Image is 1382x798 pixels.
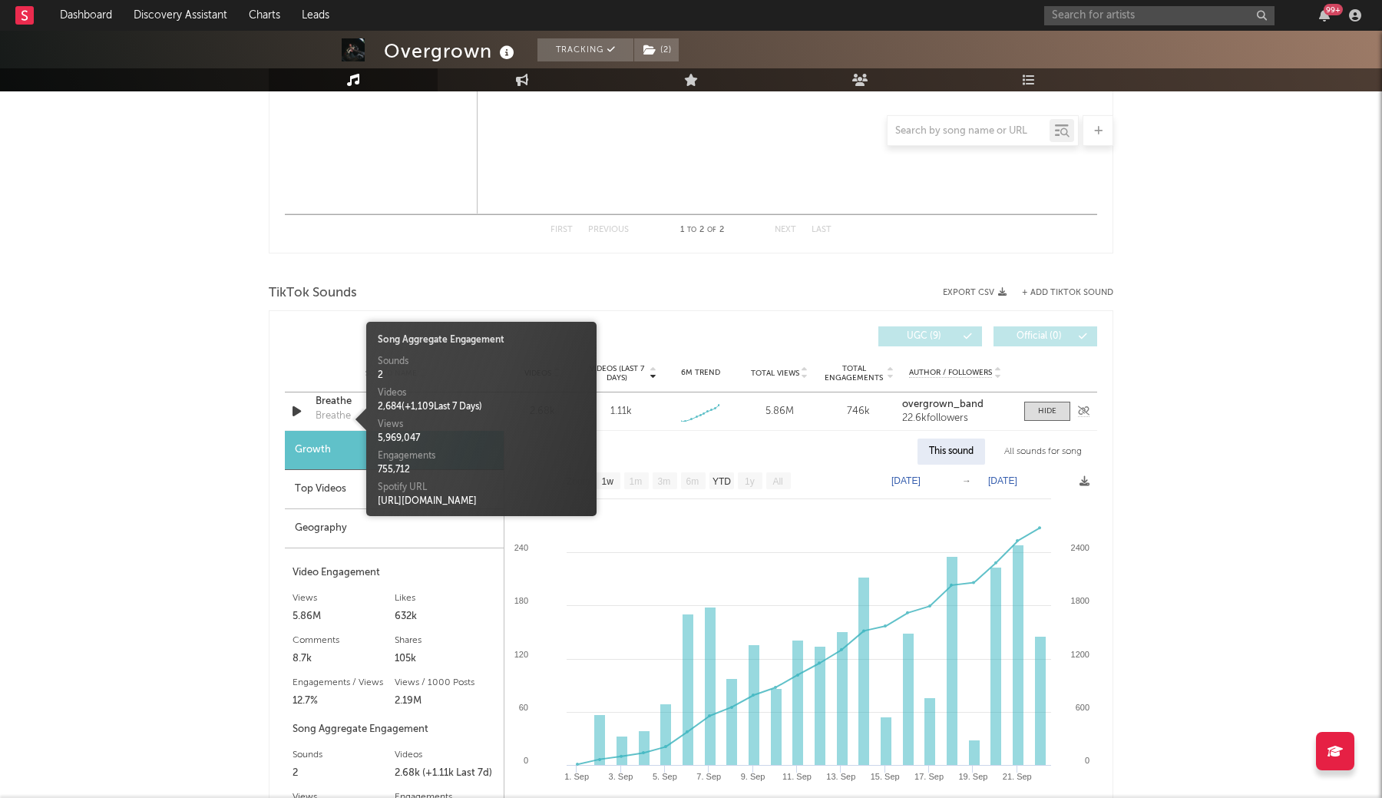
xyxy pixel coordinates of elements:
[888,332,959,341] span: UGC ( 9 )
[395,608,497,626] div: 632k
[293,564,496,582] div: Video Engagement
[917,439,985,465] div: This sound
[993,439,1093,465] div: All sounds for song
[378,386,585,400] div: Videos
[707,227,716,233] span: of
[395,589,497,608] div: Likes
[665,367,736,379] div: 6M Trend
[378,333,585,347] div: Song Aggregate Engagement
[378,432,585,445] div: 5,969,047
[378,418,585,432] div: Views
[378,481,585,495] div: Spotify URL
[1044,6,1275,25] input: Search for artists
[395,692,497,710] div: 2.19M
[653,772,677,781] text: 5. Sep
[610,404,632,419] div: 1.11k
[1071,543,1089,552] text: 2400
[988,475,1017,486] text: [DATE]
[633,38,679,61] span: ( 2 )
[902,413,1009,424] div: 22.6k followers
[902,399,984,409] strong: overgrown_band
[826,772,855,781] text: 13. Sep
[514,543,528,552] text: 240
[772,476,782,487] text: All
[782,772,812,781] text: 11. Sep
[878,326,982,346] button: UGC(9)
[687,227,696,233] span: to
[293,764,395,783] div: 2
[1324,4,1343,15] div: 99 +
[888,125,1050,137] input: Search by song name or URL
[943,288,1007,297] button: Export CSV
[395,674,497,692] div: Views / 1000 Posts
[378,497,477,506] a: [URL][DOMAIN_NAME]
[1076,703,1089,712] text: 600
[378,400,585,414] div: 2,684 ( + 1,109 Last 7 Days)
[712,476,731,487] text: YTD
[1071,596,1089,605] text: 1800
[384,38,518,64] div: Overgrown
[285,431,504,470] div: Growth
[524,756,528,765] text: 0
[658,476,671,487] text: 3m
[696,772,721,781] text: 7. Sep
[741,772,765,781] text: 9. Sep
[914,772,944,781] text: 17. Sep
[812,226,832,234] button: Last
[962,475,971,486] text: →
[293,650,395,668] div: 8.7k
[634,38,679,61] button: (2)
[293,589,395,608] div: Views
[269,284,357,303] span: TikTok Sounds
[564,772,589,781] text: 1. Sep
[909,368,992,378] span: Author / Followers
[586,364,648,382] span: Videos (last 7 days)
[1003,332,1074,341] span: Official ( 0 )
[550,226,573,234] button: First
[744,404,815,419] div: 5.86M
[316,394,476,409] a: Breathe
[519,703,528,712] text: 60
[293,631,395,650] div: Comments
[378,369,585,382] div: 2
[514,650,528,659] text: 120
[293,674,395,692] div: Engagements / Views
[514,596,528,605] text: 180
[609,772,633,781] text: 3. Sep
[1007,289,1113,297] button: + Add TikTok Sound
[588,226,629,234] button: Previous
[293,692,395,710] div: 12.7%
[316,409,351,424] div: Breathe
[994,326,1097,346] button: Official(0)
[823,364,885,382] span: Total Engagements
[395,746,497,764] div: Videos
[751,369,799,378] span: Total Views
[395,650,497,668] div: 105k
[378,463,585,477] div: 755,712
[285,470,504,509] div: Top Videos
[958,772,987,781] text: 19. Sep
[1085,756,1089,765] text: 0
[378,449,585,463] div: Engagements
[891,475,921,486] text: [DATE]
[537,38,633,61] button: Tracking
[378,355,585,369] div: Sounds
[1022,289,1113,297] button: + Add TikTok Sound
[823,404,894,419] div: 746k
[293,746,395,764] div: Sounds
[775,226,796,234] button: Next
[1071,650,1089,659] text: 1200
[285,509,504,548] div: Geography
[1319,9,1330,22] button: 99+
[395,631,497,650] div: Shares
[871,772,900,781] text: 15. Sep
[902,399,1009,410] a: overgrown_band
[602,476,614,487] text: 1w
[293,608,395,626] div: 5.86M
[395,764,497,783] div: 2.68k (+1.11k Last 7d)
[1003,772,1032,781] text: 21. Sep
[745,476,755,487] text: 1y
[660,221,744,240] div: 1 2 2
[293,720,496,739] div: Song Aggregate Engagement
